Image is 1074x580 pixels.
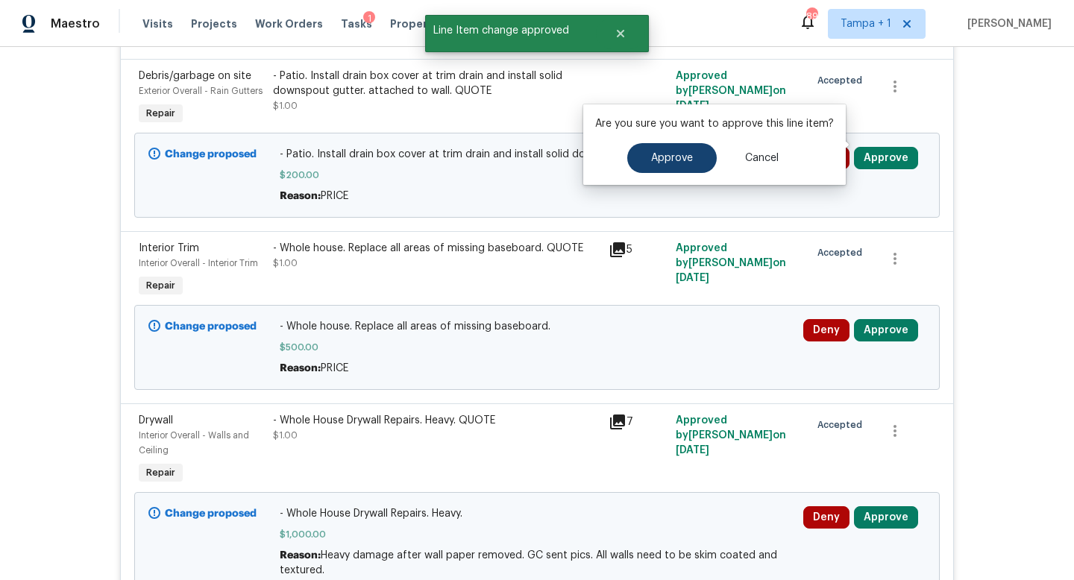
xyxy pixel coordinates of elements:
p: Are you sure you want to approve this line item? [595,116,834,131]
span: $200.00 [280,168,795,183]
span: Maestro [51,16,100,31]
span: Drywall [139,415,173,426]
span: PRICE [321,191,348,201]
span: Interior Trim [139,243,199,253]
span: Line Item change approved [425,15,596,46]
span: $1.00 [273,431,298,440]
span: Accepted [817,417,868,432]
span: Work Orders [255,16,323,31]
span: Cancel [745,153,779,164]
div: - Whole house. Replace all areas of missing baseboard. QUOTE [273,241,600,256]
span: Heavy damage after wall paper removed. GC sent pics. All walls need to be skim coated and textured. [280,550,777,576]
div: 5 [609,241,667,259]
button: Approve [854,319,918,341]
span: Reason: [280,363,321,373]
span: $1,000.00 [280,527,795,542]
span: Approve [651,153,693,164]
span: [DATE] [676,273,709,283]
span: Interior Overall - Interior Trim [139,259,258,268]
div: - Patio. Install drain box cover at trim drain and install solid downspout gutter. attached to wa... [273,69,600,98]
button: Close [596,19,645,48]
b: Change proposed [165,149,257,160]
button: Approve [854,147,918,169]
div: 1 [363,11,375,26]
span: - Patio. Install drain box cover at trim drain and install solid downspout gutter. attached to wall. [280,147,795,162]
span: Tampa + 1 [841,16,891,31]
div: - Whole House Drywall Repairs. Heavy. QUOTE [273,413,600,428]
b: Change proposed [165,508,257,519]
button: Approve [627,143,717,173]
span: PRICE [321,363,348,373]
span: Accepted [817,245,868,260]
span: - Whole house. Replace all areas of missing baseboard. [280,319,795,334]
span: Debris/garbage on site [139,71,251,81]
span: $1.00 [273,101,298,110]
button: Approve [854,506,918,529]
span: Repair [140,278,181,293]
span: [PERSON_NAME] [961,16,1052,31]
span: Reason: [280,191,321,201]
span: Exterior Overall - Rain Gutters [139,86,263,95]
span: [DATE] [676,101,709,111]
span: Repair [140,465,181,480]
button: Deny [803,506,850,529]
b: Change proposed [165,321,257,332]
span: $1.00 [273,259,298,268]
div: 89 [806,9,817,24]
span: $500.00 [280,340,795,355]
div: 7 [609,413,667,431]
span: [DATE] [676,445,709,456]
span: - Whole House Drywall Repairs. Heavy. [280,506,795,521]
span: Projects [191,16,237,31]
span: Properties [390,16,448,31]
span: Interior Overall - Walls and Ceiling [139,431,249,455]
span: Approved by [PERSON_NAME] on [676,71,786,111]
span: Repair [140,106,181,121]
button: Cancel [721,143,803,173]
span: Tasks [341,19,372,29]
span: Accepted [817,73,868,88]
span: Approved by [PERSON_NAME] on [676,415,786,456]
button: Deny [803,319,850,341]
span: Approved by [PERSON_NAME] on [676,243,786,283]
span: Reason: [280,550,321,561]
span: Visits [142,16,173,31]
